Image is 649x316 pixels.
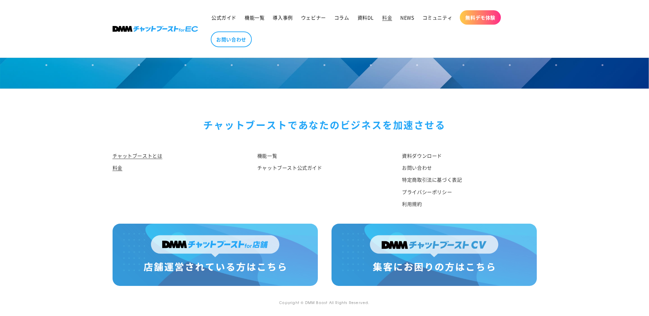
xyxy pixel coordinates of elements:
[382,14,392,21] span: 料金
[301,14,326,21] span: ウェビナー
[423,14,453,21] span: コミュニティ
[279,300,369,305] small: Copyright © DMM Boost All Rights Reserved.
[353,10,378,25] a: 資料DL
[400,14,414,21] span: NEWS
[358,14,374,21] span: 資料DL
[241,10,269,25] a: 機能一覧
[216,36,246,42] span: お問い合わせ
[113,152,163,162] a: チャットブーストとは
[273,14,293,21] span: 導入事例
[378,10,396,25] a: 料金
[402,152,442,162] a: 資料ダウンロード
[418,10,457,25] a: コミュニティ
[113,162,122,174] a: 料金
[113,224,318,286] img: 店舗運営されている方はこちら
[330,10,353,25] a: コラム
[257,152,277,162] a: 機能一覧
[334,14,349,21] span: コラム
[207,10,241,25] a: 公式ガイド
[402,174,462,186] a: 特定商取引法に基づく表記
[245,14,264,21] span: 機能一覧
[269,10,297,25] a: 導入事例
[460,10,501,25] a: 無料デモ体験
[113,116,537,133] div: チャットブーストで あなたのビジネスを加速させる
[113,26,198,32] img: 株式会社DMM Boost
[257,162,322,174] a: チャットブースト公式ガイド
[211,31,252,47] a: お問い合わせ
[297,10,330,25] a: ウェビナー
[211,14,236,21] span: 公式ガイド
[402,162,432,174] a: お問い合わせ
[402,198,422,210] a: 利用規約
[332,224,537,286] img: 集客にお困りの方はこちら
[396,10,418,25] a: NEWS
[465,14,495,21] span: 無料デモ体験
[402,186,452,198] a: プライバシーポリシー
